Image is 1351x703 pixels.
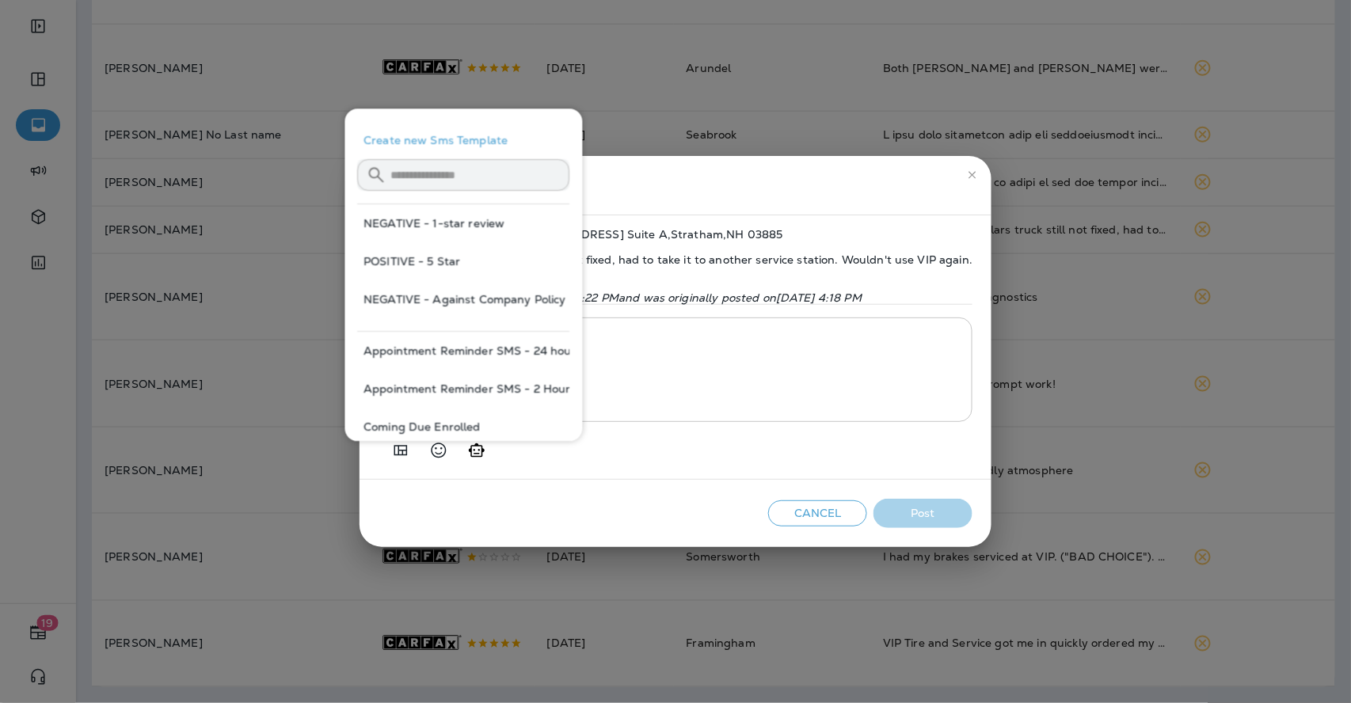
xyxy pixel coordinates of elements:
[358,204,570,242] button: NEGATIVE - 1-star review
[768,500,867,526] button: Cancel
[960,162,985,188] button: close
[358,280,570,318] button: NEGATIVE - Against Company Policy
[618,291,862,305] span: and was originally posted on [DATE] 4:18 PM
[358,121,570,159] button: Create new Sms Template
[358,242,570,280] button: POSITIVE - 5 Star
[358,370,570,408] button: Appointment Reminder SMS - 2 Hours
[385,435,417,466] button: Add in a premade template
[379,291,973,304] p: This review was changed on [DATE] 4:22 PM
[423,435,455,466] button: Select an emoji
[358,332,570,370] button: Appointment Reminder SMS - 24 hours
[379,241,973,279] span: [DATE] and 650 dollars truck still not fixed, had to take it to another service station. Wouldn't...
[461,435,493,466] button: Generate AI response
[358,408,570,446] button: Coming Due Enrolled
[452,227,783,241] span: Stratham - [STREET_ADDRESS] Suite A , Stratham , NH 03885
